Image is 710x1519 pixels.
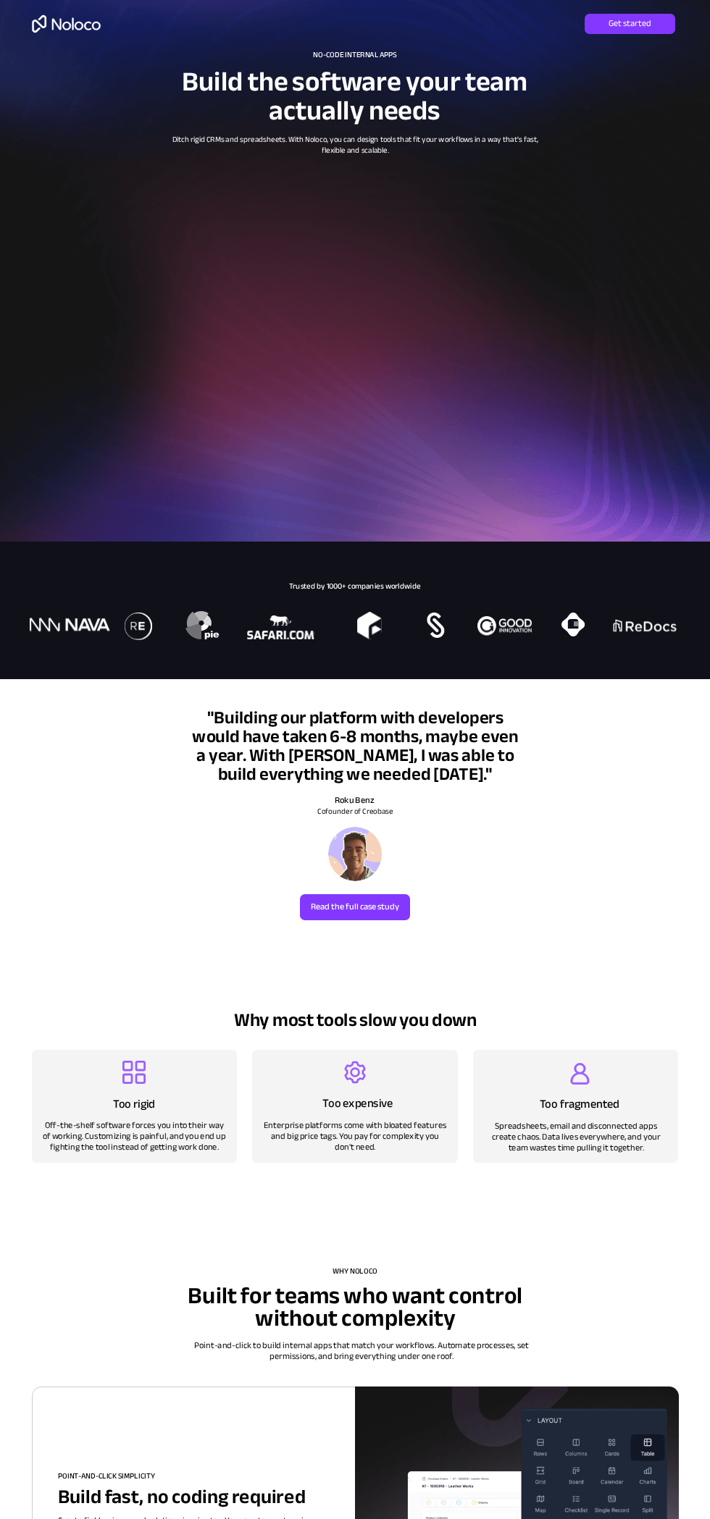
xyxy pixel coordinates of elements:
span: Roku Benz [335,792,375,808]
span: Too rigid [113,1093,155,1115]
span: Build the software your team actually needs [182,56,527,136]
iframe: Platform overview [81,166,627,468]
span: Off-the-shelf software forces you into their way of working. Customizing is painful, and you end ... [43,1117,226,1155]
span: Point-and-click to build internal apps that match your workflows. Automate processes, set permiss... [194,1337,528,1364]
span: Cofounder of Creobase [317,804,393,818]
span: Too expensive [322,1093,393,1115]
span: Enterprise platforms come with bloated features and big price tags. You pay for complexity you do... [264,1117,446,1155]
span: Trusted by 1000+ companies worldwide [289,579,421,594]
span: NO-CODE INTERNAL APPS [313,47,397,62]
a: Get started [585,14,675,33]
span: Read the full case study [300,902,410,913]
span: Build fast, no coding required [58,1478,306,1515]
span: Spreadsheets, email and disconnected apps create chaos. Data lives everywhere, and your team wast... [491,1117,660,1155]
span: Ditch rigid CRMs and spreadsheets. With Noloco, you can design tools that fit your workflows in a... [172,132,538,157]
a: Read the full case study [300,894,410,920]
span: "Building our platform with developers would have taken 6-8 months, maybe even a year. With [PERS... [192,702,518,791]
span: WHY NOLOCO [333,1263,377,1278]
span: Why most tools slow you down [233,1002,477,1037]
span: Get started [585,19,675,30]
span: Too fragmented [540,1093,619,1115]
span: Built for teams who want control without complexity [188,1274,522,1340]
span: POINT-AND-CLICK SIMPLICITY [58,1468,155,1483]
